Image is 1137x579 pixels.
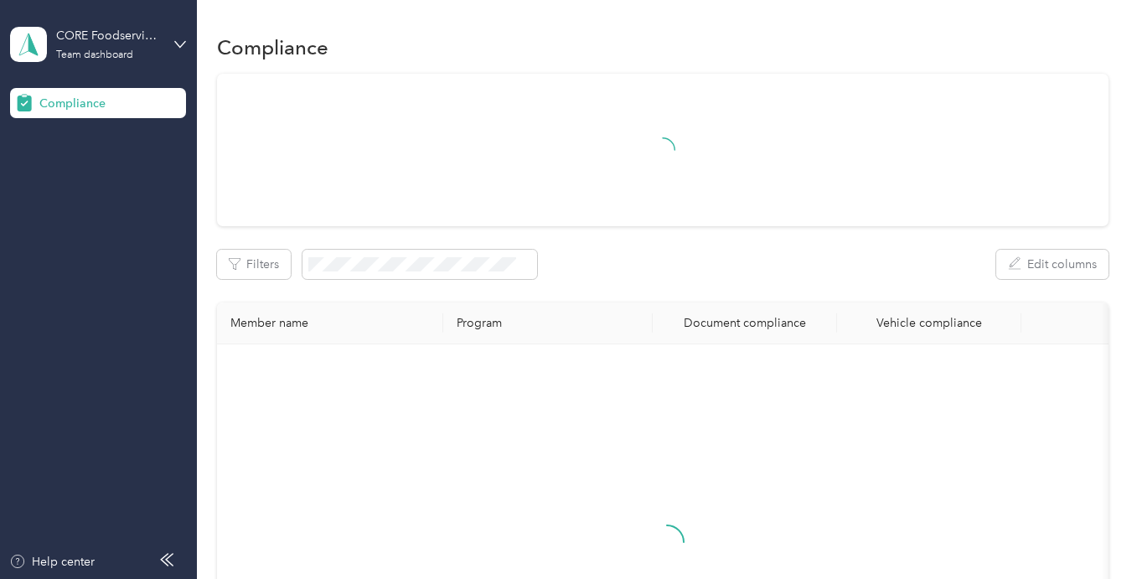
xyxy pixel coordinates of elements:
div: Team dashboard [56,50,133,60]
iframe: Everlance-gr Chat Button Frame [1043,485,1137,579]
th: Member name [217,302,443,344]
h1: Compliance [217,39,328,56]
div: CORE Foodservice (Main) [56,27,161,44]
th: Program [443,302,653,344]
button: Filters [217,250,291,279]
button: Help center [9,553,95,571]
div: Vehicle compliance [850,316,1008,330]
div: Document compliance [666,316,824,330]
button: Edit columns [996,250,1109,279]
